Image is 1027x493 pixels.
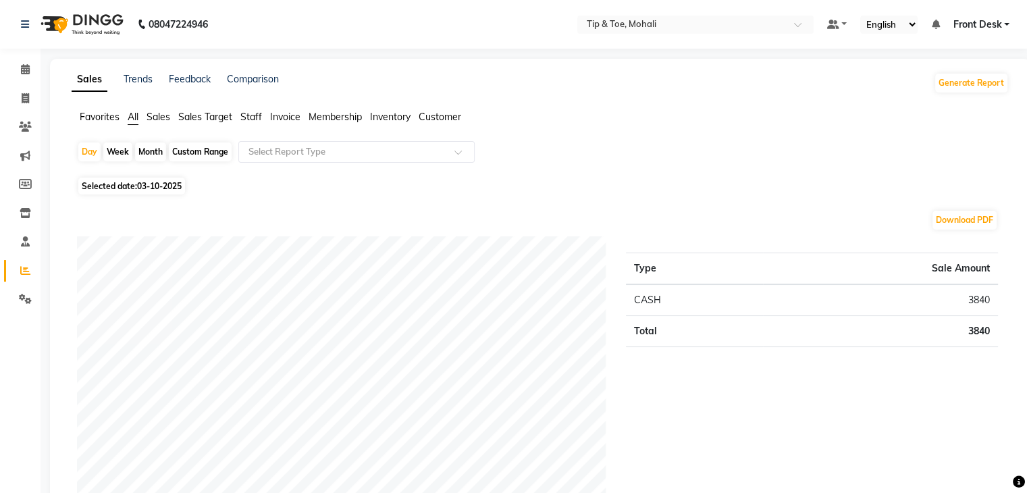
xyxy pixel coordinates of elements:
span: Membership [309,111,362,123]
th: Sale Amount [763,253,998,285]
span: Invoice [270,111,300,123]
th: Type [626,253,763,285]
td: CASH [626,284,763,316]
span: Customer [419,111,461,123]
td: Total [626,316,763,347]
span: 03-10-2025 [137,181,182,191]
span: Inventory [370,111,411,123]
a: Trends [124,73,153,85]
span: Sales Target [178,111,232,123]
a: Feedback [169,73,211,85]
td: 3840 [763,284,998,316]
td: 3840 [763,316,998,347]
span: Sales [147,111,170,123]
button: Download PDF [932,211,997,230]
a: Sales [72,68,107,92]
span: Staff [240,111,262,123]
b: 08047224946 [149,5,208,43]
div: Week [103,142,132,161]
a: Comparison [227,73,279,85]
span: All [128,111,138,123]
img: logo [34,5,127,43]
button: Generate Report [935,74,1007,93]
div: Custom Range [169,142,232,161]
div: Month [135,142,166,161]
span: Front Desk [953,18,1001,32]
div: Day [78,142,101,161]
span: Favorites [80,111,120,123]
span: Selected date: [78,178,185,194]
